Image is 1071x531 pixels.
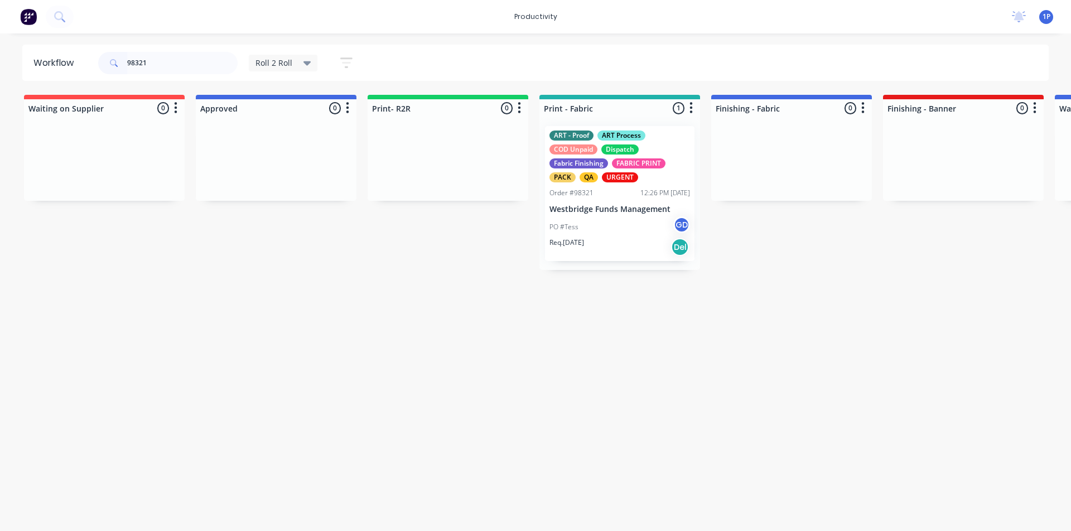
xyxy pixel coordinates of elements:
[509,8,563,25] div: productivity
[580,172,598,182] div: QA
[549,222,578,232] p: PO #Tess
[1043,12,1050,22] span: 1P
[640,188,690,198] div: 12:26 PM [DATE]
[549,238,584,248] p: Req. [DATE]
[549,158,608,168] div: Fabric Finishing
[612,158,665,168] div: FABRIC PRINT
[549,188,594,198] div: Order #98321
[671,238,689,256] div: Del
[549,172,576,182] div: PACK
[33,56,79,70] div: Workflow
[549,205,690,214] p: Westbridge Funds Management
[549,131,594,141] div: ART - Proof
[601,144,639,155] div: Dispatch
[20,8,37,25] img: Factory
[255,57,292,69] span: Roll 2 Roll
[602,172,638,182] div: URGENT
[127,52,238,74] input: Search for orders...
[549,144,597,155] div: COD Unpaid
[545,126,694,261] div: ART - ProofART ProcessCOD UnpaidDispatchFabric FinishingFABRIC PRINTPACKQAURGENTOrder #9832112:26...
[673,216,690,233] div: GD
[597,131,645,141] div: ART Process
